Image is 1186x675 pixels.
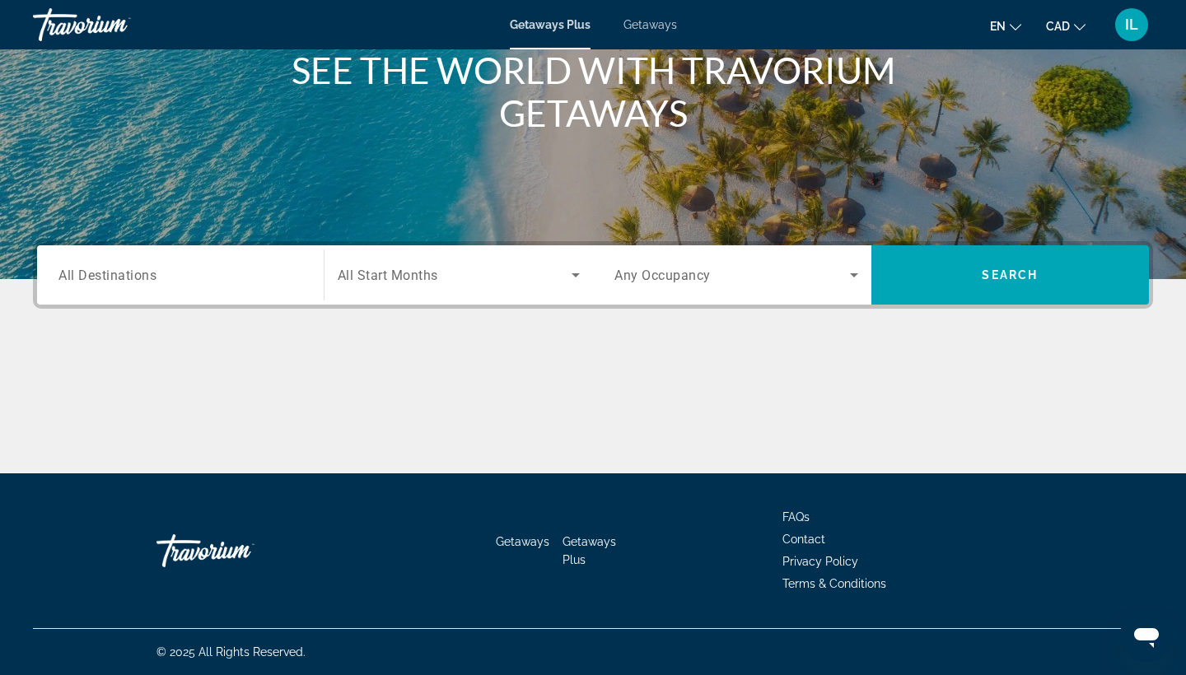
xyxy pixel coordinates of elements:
button: User Menu [1110,7,1153,42]
a: Getaways [623,18,677,31]
a: Privacy Policy [782,555,858,568]
a: Getaways Plus [563,535,616,566]
a: Getaways Plus [510,18,591,31]
span: All Start Months [338,268,438,283]
a: Travorium [33,3,198,46]
span: en [990,20,1006,33]
button: Search [871,245,1150,305]
span: All Destinations [58,267,156,282]
span: Search [982,268,1038,282]
span: Any Occupancy [614,268,711,283]
a: Travorium [156,526,321,575]
iframe: Button to launch messaging window [1120,609,1173,662]
a: Getaways [496,535,549,548]
span: IL [1125,16,1138,33]
h1: SEE THE WORLD WITH TRAVORIUM GETAWAYS [284,49,902,134]
a: Terms & Conditions [782,577,886,590]
button: Change language [990,14,1021,38]
a: Contact [782,533,825,546]
span: CAD [1046,20,1070,33]
span: © 2025 All Rights Reserved. [156,645,306,659]
button: Change currency [1046,14,1086,38]
a: FAQs [782,510,810,524]
div: Search widget [37,245,1149,305]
